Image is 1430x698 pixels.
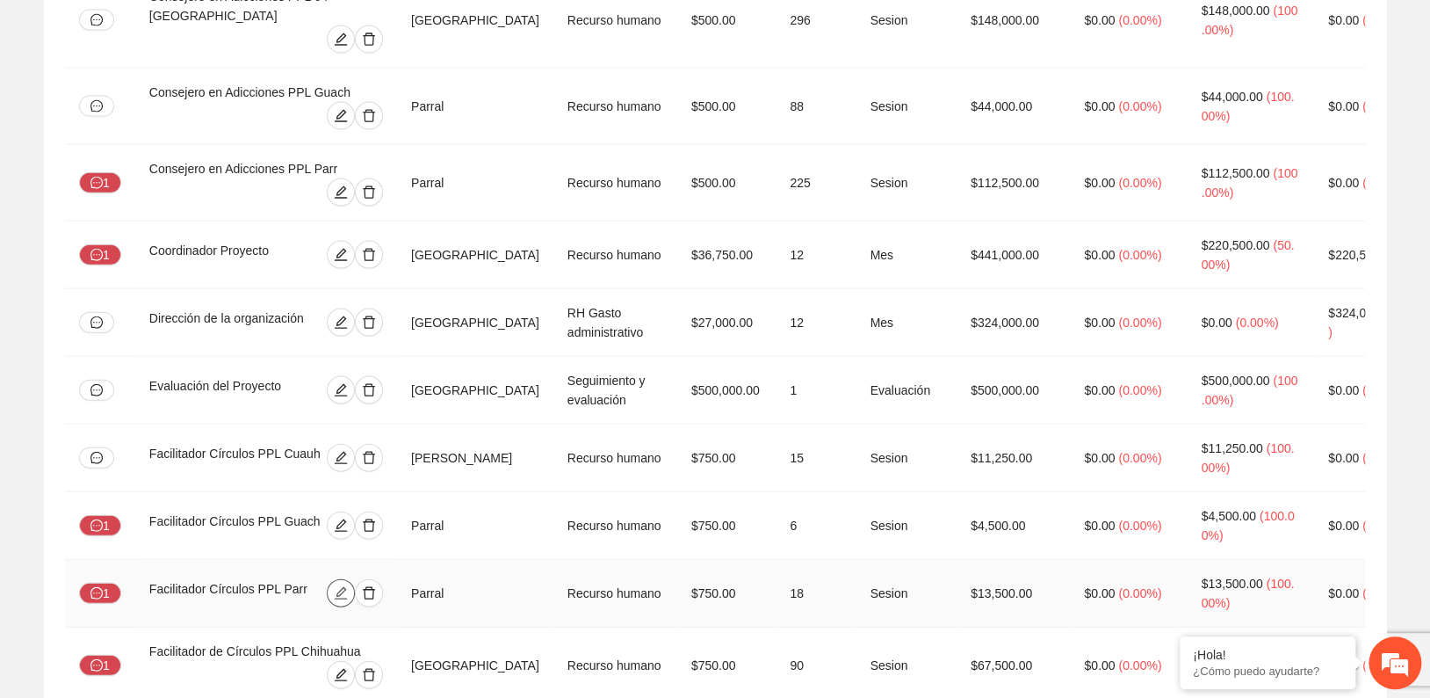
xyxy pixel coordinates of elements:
button: message1 [79,583,121,604]
td: [GEOGRAPHIC_DATA] [397,289,553,357]
button: edit [327,309,355,337]
div: Consejero en Adicciones PPL Parr [149,159,383,178]
span: delete [356,248,382,262]
span: edit [328,248,354,262]
button: edit [327,178,355,207]
td: $500,000.00 [677,357,776,425]
td: [GEOGRAPHIC_DATA] [397,222,553,289]
span: ( 0.00% ) [1118,586,1161,600]
span: $0.00 [1084,519,1115,533]
span: $0.00 [1084,13,1115,27]
span: edit [328,586,354,600]
span: delete [356,33,382,47]
td: Recurso humano [553,492,677,560]
p: ¿Cómo puedo ayudarte? [1193,665,1342,678]
td: 6 [776,492,856,560]
button: message1 [79,515,121,536]
span: message [90,452,103,464]
span: $0.00 [1201,316,1231,330]
span: $0.00 [1328,451,1359,465]
td: Recurso humano [553,145,677,222]
button: edit [327,376,355,404]
td: $13,500.00 [957,560,1070,628]
div: Consejero en Adicciones PPL Guach [149,83,383,102]
button: edit [327,661,355,689]
span: ( 0.00% ) [1118,176,1161,190]
div: ¡Hola! [1193,648,1342,662]
span: delete [356,316,382,330]
td: Sesion [856,492,957,560]
span: message [90,316,103,329]
span: ( 0.00% ) [1362,383,1405,397]
span: edit [328,316,354,330]
td: Recurso humano [553,560,677,628]
td: 15 [776,425,856,492]
span: Estamos en línea. [102,235,242,412]
button: message [79,380,114,401]
button: message [79,96,114,117]
button: delete [355,178,383,207]
span: delete [356,668,382,682]
span: $0.00 [1084,99,1115,113]
button: delete [355,102,383,130]
span: $4,500.00 [1201,509,1255,523]
td: $324,000.00 [957,289,1070,357]
span: $500,000.00 [1201,374,1269,388]
td: 12 [776,289,856,357]
button: delete [355,512,383,540]
td: Mes [856,289,957,357]
span: edit [328,109,354,123]
span: message [90,384,103,396]
td: Evaluación [856,357,957,425]
td: $11,250.00 [957,425,1070,492]
td: $4,500.00 [957,492,1070,560]
span: message [90,659,103,673]
span: ( 0.00% ) [1118,248,1161,262]
td: 1 [776,357,856,425]
td: $750.00 [677,425,776,492]
span: ( 0.00% ) [1118,316,1161,330]
td: RH Gasto administrativo [553,289,677,357]
button: edit [327,579,355,607]
span: ( 0.00% ) [1118,13,1161,27]
span: ( 0.00% ) [1362,658,1405,673]
button: message1 [79,244,121,265]
span: ( 0.00% ) [1362,586,1405,600]
div: Dirección de la organización [149,309,315,337]
td: $441,000.00 [957,222,1070,289]
button: edit [327,102,355,130]
span: message [90,14,103,26]
span: $0.00 [1084,586,1115,600]
span: $0.00 [1328,13,1359,27]
td: $500,000.00 [957,357,1070,425]
span: message [90,100,103,113]
td: Seguimiento y evaluación [553,357,677,425]
span: $112,500.00 [1201,166,1269,180]
span: $0.00 [1084,176,1115,190]
td: Mes [856,222,957,289]
button: delete [355,579,383,607]
td: Sesion [856,69,957,145]
div: Minimizar ventana de chat en vivo [288,9,330,51]
span: ( 0.00% ) [1362,451,1405,465]
span: $0.00 [1328,586,1359,600]
button: edit [327,25,355,54]
span: ( 0.00% ) [1362,13,1405,27]
span: edit [328,451,354,465]
span: ( 0.00% ) [1118,519,1161,533]
span: delete [356,519,382,533]
span: $0.00 [1084,248,1115,262]
td: Recurso humano [553,69,677,145]
button: edit [327,444,355,472]
span: message [90,520,103,534]
div: Facilitador Círculos PPL Parr [149,579,317,607]
span: message [90,249,103,263]
td: Parral [397,69,553,145]
button: delete [355,25,383,54]
td: $500.00 [677,69,776,145]
span: ( 0.00% ) [1118,658,1161,673]
button: delete [355,444,383,472]
span: $0.00 [1084,383,1115,397]
span: ( 0.00% ) [1362,99,1405,113]
span: delete [356,383,382,397]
